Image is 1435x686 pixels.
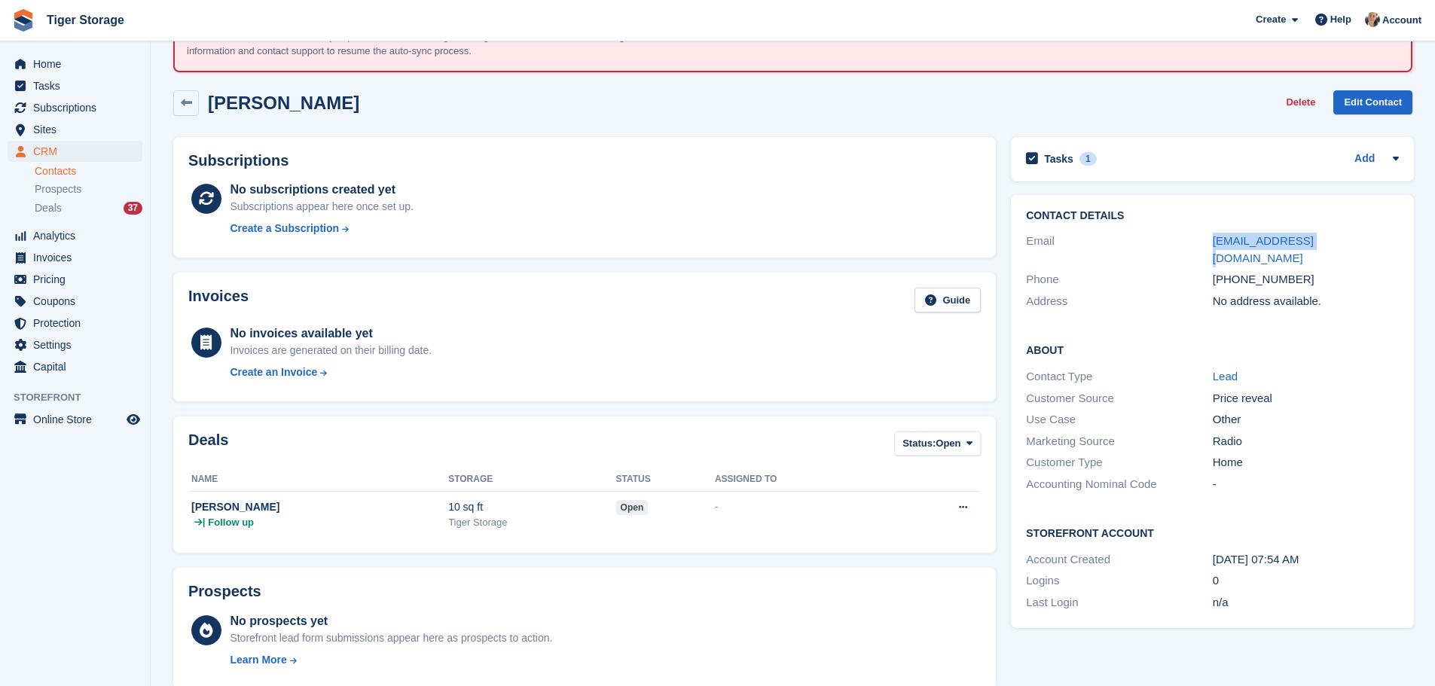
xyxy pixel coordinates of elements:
[230,325,432,343] div: No invoices available yet
[1026,433,1212,450] div: Marketing Source
[1213,411,1399,428] div: Other
[33,313,124,334] span: Protection
[936,436,960,451] span: Open
[8,356,142,377] a: menu
[8,141,142,162] a: menu
[124,410,142,428] a: Preview store
[894,431,981,456] button: Status: Open
[1213,551,1399,569] div: [DATE] 07:54 AM
[448,468,615,492] th: Storage
[33,225,124,246] span: Analytics
[12,9,35,32] img: stora-icon-8386f47178a22dfd0bd8f6a31ec36ba5ce8667c1dd55bd0f319d3a0aa187defe.svg
[1382,13,1421,28] span: Account
[8,291,142,312] a: menu
[203,515,205,530] span: |
[230,199,414,215] div: Subscriptions appear here once set up.
[1213,293,1399,310] div: No address available.
[187,29,714,59] p: An error occurred with the auto-sync process for the site: Tiger Storage . Please review the for ...
[8,269,142,290] a: menu
[448,499,615,515] div: 10 sq ft
[230,652,552,668] a: Learn More
[230,630,552,646] div: Storefront lead form submissions appear here as prospects to action.
[230,364,317,380] div: Create an Invoice
[33,247,124,268] span: Invoices
[230,652,286,668] div: Learn More
[1026,411,1212,428] div: Use Case
[1213,476,1399,493] div: -
[1026,454,1212,471] div: Customer Type
[188,431,228,459] h2: Deals
[208,93,359,113] h2: [PERSON_NAME]
[33,291,124,312] span: Coupons
[8,313,142,334] a: menu
[1026,525,1399,540] h2: Storefront Account
[1026,233,1212,267] div: Email
[616,468,715,492] th: Status
[35,182,81,197] span: Prospects
[1213,390,1399,407] div: Price reveal
[1213,594,1399,611] div: n/a
[902,436,936,451] span: Status:
[41,8,130,32] a: Tiger Storage
[33,356,124,377] span: Capital
[8,53,142,75] a: menu
[1213,454,1399,471] div: Home
[580,31,655,42] a: knowledge base
[1280,90,1321,115] button: Delete
[33,97,124,118] span: Subscriptions
[35,164,142,178] a: Contacts
[8,97,142,118] a: menu
[8,409,142,430] a: menu
[1354,151,1375,168] a: Add
[33,269,124,290] span: Pricing
[35,201,62,215] span: Deals
[715,468,891,492] th: Assigned to
[1213,572,1399,590] div: 0
[448,515,615,530] div: Tiger Storage
[1365,12,1380,27] img: Becky Martin
[1026,342,1399,357] h2: About
[1026,476,1212,493] div: Accounting Nominal Code
[33,75,124,96] span: Tasks
[188,583,261,600] h2: Prospects
[8,334,142,355] a: menu
[188,152,981,169] h2: Subscriptions
[8,119,142,140] a: menu
[33,119,124,140] span: Sites
[191,499,448,515] div: [PERSON_NAME]
[35,200,142,216] a: Deals 37
[33,409,124,430] span: Online Store
[1026,572,1212,590] div: Logins
[1079,152,1097,166] div: 1
[14,390,150,405] span: Storefront
[188,288,249,313] h2: Invoices
[33,53,124,75] span: Home
[1213,433,1399,450] div: Radio
[1213,271,1399,288] div: [PHONE_NUMBER]
[1213,234,1314,264] a: [EMAIL_ADDRESS][DOMAIN_NAME]
[1330,12,1351,27] span: Help
[1256,12,1286,27] span: Create
[8,247,142,268] a: menu
[8,75,142,96] a: menu
[1026,594,1212,611] div: Last Login
[1026,210,1399,222] h2: Contact Details
[208,515,254,530] span: Follow up
[1044,152,1073,166] h2: Tasks
[1213,370,1238,383] a: Lead
[1026,368,1212,386] div: Contact Type
[1026,390,1212,407] div: Customer Source
[124,202,142,215] div: 37
[230,612,552,630] div: No prospects yet
[1026,271,1212,288] div: Phone
[33,141,124,162] span: CRM
[715,499,891,514] div: -
[188,468,448,492] th: Name
[230,221,339,236] div: Create a Subscription
[8,225,142,246] a: menu
[33,334,124,355] span: Settings
[914,288,981,313] a: Guide
[230,343,432,358] div: Invoices are generated on their billing date.
[230,181,414,199] div: No subscriptions created yet
[35,181,142,197] a: Prospects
